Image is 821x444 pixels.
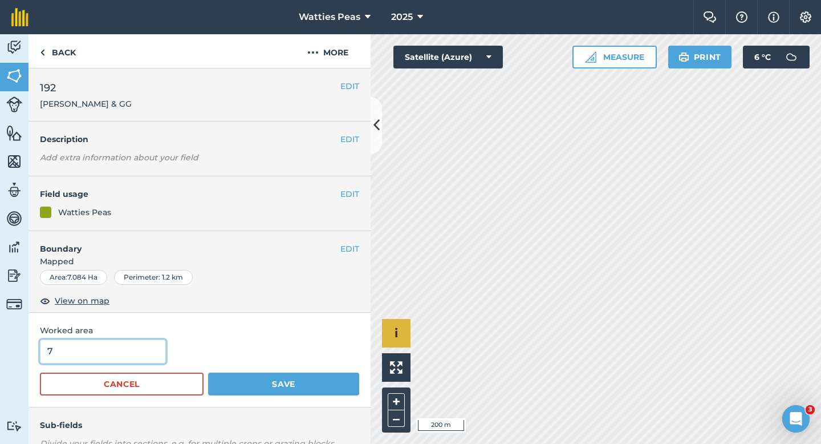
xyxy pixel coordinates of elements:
[40,46,45,59] img: svg+xml;base64,PHN2ZyB4bWxucz0iaHR0cDovL3d3dy53My5vcmcvMjAwMC9zdmciIHdpZHRoPSI5IiBoZWlnaHQ9IjI0Ii...
[754,46,771,68] span: 6 ° C
[382,319,410,348] button: i
[6,124,22,142] img: svg+xml;base64,PHN2ZyB4bWxucz0iaHR0cDovL3d3dy53My5vcmcvMjAwMC9zdmciIHdpZHRoPSI1NiIgaGVpZ2h0PSI2MC...
[6,210,22,227] img: svg+xml;base64,PD94bWwgdmVyc2lvbj0iMS4wIiBlbmNvZGluZz0idXRmLTgiPz4KPCEtLSBHZW5lcmF0b3I6IEFkb2JlIE...
[208,373,359,395] button: Save
[6,421,22,431] img: svg+xml;base64,PD94bWwgdmVyc2lvbj0iMS4wIiBlbmNvZGluZz0idXRmLTgiPz4KPCEtLSBHZW5lcmF0b3I6IEFkb2JlIE...
[11,8,29,26] img: fieldmargin Logo
[678,50,689,64] img: svg+xml;base64,PHN2ZyB4bWxucz0iaHR0cDovL3d3dy53My5vcmcvMjAwMC9zdmciIHdpZHRoPSIxOSIgaGVpZ2h0PSIyNC...
[29,231,340,255] h4: Boundary
[307,46,319,59] img: svg+xml;base64,PHN2ZyB4bWxucz0iaHR0cDovL3d3dy53My5vcmcvMjAwMC9zdmciIHdpZHRoPSIyMCIgaGVpZ2h0PSIyNC...
[114,270,193,285] div: Perimeter : 1.2 km
[6,96,22,112] img: svg+xml;base64,PD94bWwgdmVyc2lvbj0iMS4wIiBlbmNvZGluZz0idXRmLTgiPz4KPCEtLSBHZW5lcmF0b3I6IEFkb2JlIE...
[29,419,371,431] h4: Sub-fields
[6,239,22,256] img: svg+xml;base64,PD94bWwgdmVyc2lvbj0iMS4wIiBlbmNvZGluZz0idXRmLTgiPz4KPCEtLSBHZW5lcmF0b3I6IEFkb2JlIE...
[668,46,732,68] button: Print
[782,405,810,433] iframe: Intercom live chat
[40,324,359,337] span: Worked area
[395,326,398,340] span: i
[40,80,132,96] span: 192
[806,405,815,414] span: 3
[585,51,596,63] img: Ruler icon
[40,152,198,163] em: Add extra information about your field
[6,67,22,84] img: svg+xml;base64,PHN2ZyB4bWxucz0iaHR0cDovL3d3dy53My5vcmcvMjAwMC9zdmciIHdpZHRoPSI1NiIgaGVpZ2h0PSI2MC...
[55,294,109,307] span: View on map
[29,255,371,268] span: Mapped
[6,296,22,312] img: svg+xml;base64,PD94bWwgdmVyc2lvbj0iMS4wIiBlbmNvZGluZz0idXRmLTgiPz4KPCEtLSBHZW5lcmF0b3I6IEFkb2JlIE...
[340,80,359,92] button: EDIT
[390,361,403,374] img: Four arrows, one pointing top left, one top right, one bottom right and the last bottom left
[735,11,749,23] img: A question mark icon
[40,270,107,285] div: Area : 7.084 Ha
[40,133,359,146] h4: Description
[743,46,810,68] button: 6 °C
[29,34,87,68] a: Back
[388,410,405,427] button: –
[58,206,111,219] div: Watties Peas
[340,243,359,255] button: EDIT
[6,267,22,284] img: svg+xml;base64,PD94bWwgdmVyc2lvbj0iMS4wIiBlbmNvZGluZz0idXRmLTgiPz4KPCEtLSBHZW5lcmF0b3I6IEFkb2JlIE...
[340,133,359,146] button: EDIT
[6,39,22,56] img: svg+xml;base64,PD94bWwgdmVyc2lvbj0iMS4wIiBlbmNvZGluZz0idXRmLTgiPz4KPCEtLSBHZW5lcmF0b3I6IEFkb2JlIE...
[799,11,812,23] img: A cog icon
[780,46,803,68] img: svg+xml;base64,PD94bWwgdmVyc2lvbj0iMS4wIiBlbmNvZGluZz0idXRmLTgiPz4KPCEtLSBHZW5lcmF0b3I6IEFkb2JlIE...
[40,294,50,308] img: svg+xml;base64,PHN2ZyB4bWxucz0iaHR0cDovL3d3dy53My5vcmcvMjAwMC9zdmciIHdpZHRoPSIxOCIgaGVpZ2h0PSIyNC...
[40,373,204,395] button: Cancel
[393,46,503,68] button: Satellite (Azure)
[40,188,340,200] h4: Field usage
[388,393,405,410] button: +
[391,10,413,24] span: 2025
[340,188,359,200] button: EDIT
[572,46,657,68] button: Measure
[40,98,132,110] span: [PERSON_NAME] & GG
[299,10,360,24] span: Watties Peas
[703,11,717,23] img: Two speech bubbles overlapping with the left bubble in the forefront
[6,181,22,199] img: svg+xml;base64,PD94bWwgdmVyc2lvbj0iMS4wIiBlbmNvZGluZz0idXRmLTgiPz4KPCEtLSBHZW5lcmF0b3I6IEFkb2JlIE...
[40,294,109,308] button: View on map
[285,34,371,68] button: More
[6,153,22,170] img: svg+xml;base64,PHN2ZyB4bWxucz0iaHR0cDovL3d3dy53My5vcmcvMjAwMC9zdmciIHdpZHRoPSI1NiIgaGVpZ2h0PSI2MC...
[768,10,779,24] img: svg+xml;base64,PHN2ZyB4bWxucz0iaHR0cDovL3d3dy53My5vcmcvMjAwMC9zdmciIHdpZHRoPSIxNyIgaGVpZ2h0PSIxNy...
